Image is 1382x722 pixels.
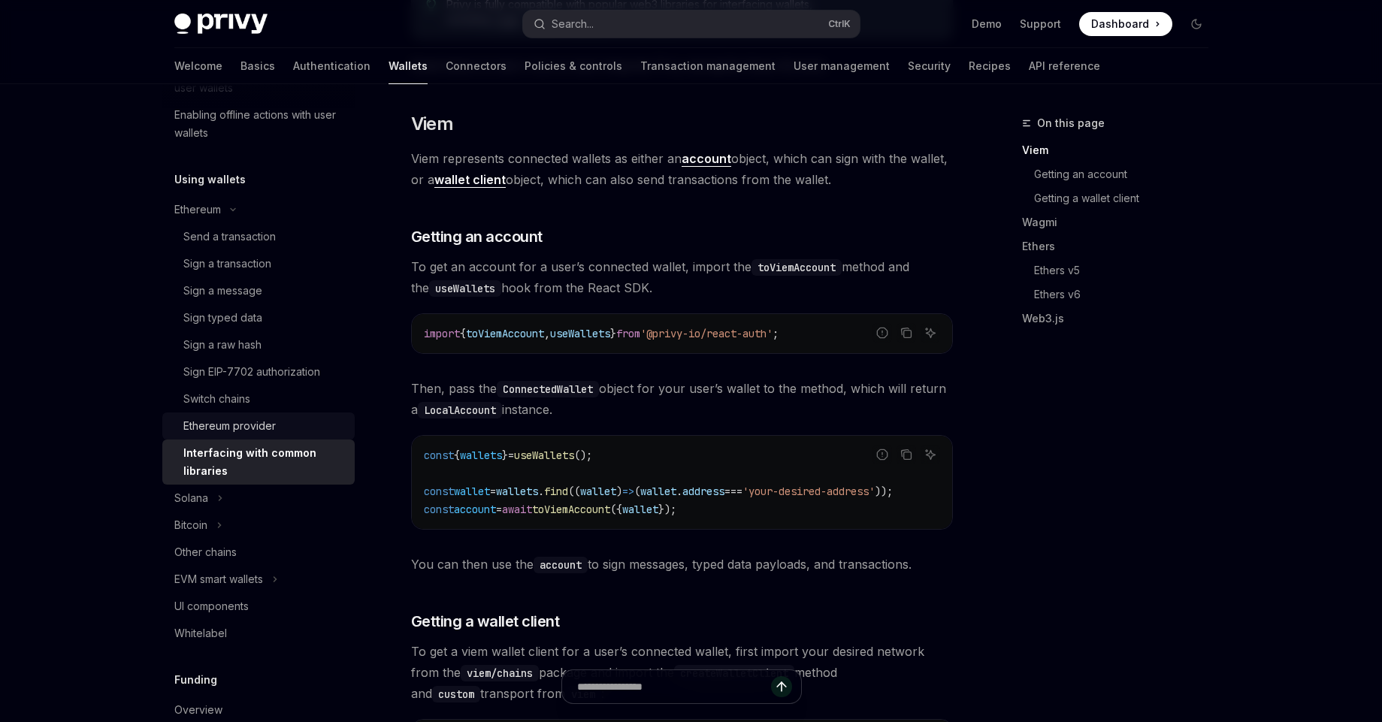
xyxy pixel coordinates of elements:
[162,485,355,512] button: Toggle Solana section
[174,171,246,189] h5: Using wallets
[640,327,773,340] span: '@privy-io/react-auth'
[174,516,207,534] div: Bitcoin
[429,280,501,297] code: useWallets
[1184,12,1208,36] button: Toggle dark mode
[1022,186,1220,210] a: Getting a wallet client
[162,358,355,385] a: Sign EIP-7702 authorization
[466,327,544,340] span: toViemAccount
[418,402,502,418] code: LocalAccount
[424,449,454,462] span: const
[514,449,574,462] span: useWallets
[1079,12,1172,36] a: Dashboard
[411,611,560,632] span: Getting a wallet client
[174,543,237,561] div: Other chains
[411,112,454,136] span: Viem
[724,485,742,498] span: ===
[1022,258,1220,282] a: Ethers v5
[525,48,622,84] a: Policies & controls
[162,223,355,250] a: Send a transaction
[183,390,250,408] div: Switch chains
[908,48,951,84] a: Security
[162,566,355,593] button: Toggle EVM smart wallets section
[293,48,370,84] a: Authentication
[174,701,222,719] div: Overview
[162,101,355,147] a: Enabling offline actions with user wallets
[751,259,842,276] code: toViemAccount
[174,489,208,507] div: Solana
[183,444,346,480] div: Interfacing with common libraries
[411,378,953,420] span: Then, pass the object for your user’s wallet to the method, which will return a instance.
[580,485,616,498] span: wallet
[640,48,776,84] a: Transaction management
[538,485,544,498] span: .
[183,417,276,435] div: Ethereum provider
[460,327,466,340] span: {
[1022,138,1220,162] a: Viem
[183,336,262,354] div: Sign a raw hash
[622,503,658,516] span: wallet
[610,503,622,516] span: ({
[162,331,355,358] a: Sign a raw hash
[1037,114,1105,132] span: On this page
[162,412,355,440] a: Ethereum provider
[162,593,355,620] a: UI components
[162,512,355,539] button: Toggle Bitcoin section
[897,445,916,464] button: Copy the contents from the code block
[682,151,731,167] a: account
[454,503,496,516] span: account
[424,503,454,516] span: const
[434,172,506,187] strong: wallet client
[674,665,794,681] code: createWalletClient
[771,676,792,697] button: Send message
[183,228,276,246] div: Send a transaction
[490,485,496,498] span: =
[616,485,622,498] span: )
[162,196,355,223] button: Toggle Ethereum section
[544,485,568,498] span: find
[972,17,1002,32] a: Demo
[162,539,355,566] a: Other chains
[682,485,724,498] span: address
[434,172,506,188] a: wallet client
[174,106,346,142] div: Enabling offline actions with user wallets
[1022,162,1220,186] a: Getting an account
[446,48,507,84] a: Connectors
[1029,48,1100,84] a: API reference
[534,557,588,573] code: account
[389,48,428,84] a: Wallets
[502,503,532,516] span: await
[183,309,262,327] div: Sign typed data
[183,255,271,273] div: Sign a transaction
[872,445,892,464] button: Report incorrect code
[1020,17,1061,32] a: Support
[742,485,875,498] span: 'your-desired-address'
[454,485,490,498] span: wallet
[411,554,953,575] span: You can then use the to sign messages, typed data payloads, and transactions.
[574,449,592,462] span: ();
[921,323,940,343] button: Ask AI
[174,624,227,642] div: Whitelabel
[162,385,355,412] a: Switch chains
[424,327,460,340] span: import
[568,485,580,498] span: ((
[921,445,940,464] button: Ask AI
[1022,234,1220,258] a: Ethers
[622,485,634,498] span: =>
[523,11,860,38] button: Open search
[183,363,320,381] div: Sign EIP-7702 authorization
[640,485,676,498] span: wallet
[634,485,640,498] span: (
[1022,307,1220,331] a: Web3.js
[1022,210,1220,234] a: Wagmi
[658,503,676,516] span: });
[162,620,355,647] a: Whitelabel
[496,485,538,498] span: wallets
[454,449,460,462] span: {
[969,48,1011,84] a: Recipes
[174,671,217,689] h5: Funding
[174,48,222,84] a: Welcome
[424,485,454,498] span: const
[174,570,263,588] div: EVM smart wallets
[532,503,610,516] span: toViemAccount
[577,670,771,703] input: Ask a question...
